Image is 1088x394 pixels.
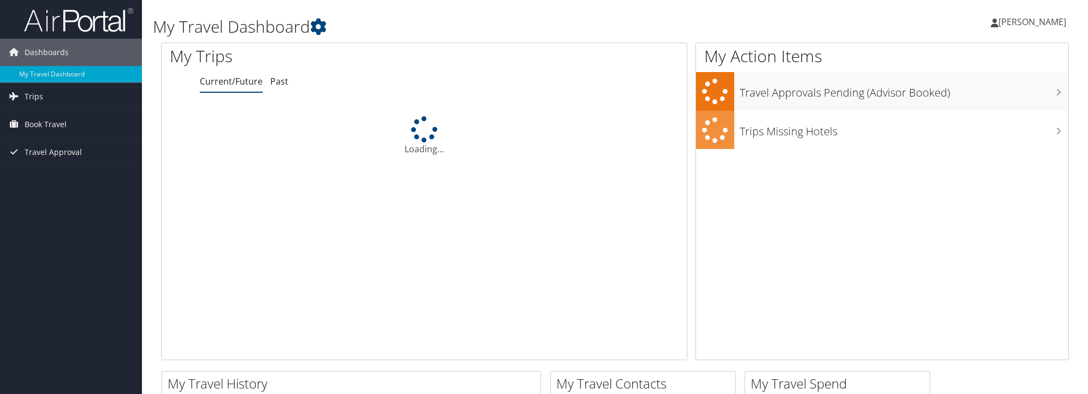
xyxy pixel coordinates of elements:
span: Trips [25,83,43,110]
span: Travel Approval [25,139,82,166]
h1: My Trips [170,45,460,68]
h3: Trips Missing Hotels [740,118,1068,139]
h1: My Action Items [696,45,1068,68]
a: Past [270,75,288,87]
span: [PERSON_NAME] [998,16,1066,28]
h2: My Travel Spend [751,374,930,393]
h2: My Travel History [168,374,540,393]
a: Trips Missing Hotels [696,111,1068,150]
a: [PERSON_NAME] [991,5,1077,38]
a: Current/Future [200,75,263,87]
a: Travel Approvals Pending (Advisor Booked) [696,72,1068,111]
h2: My Travel Contacts [556,374,735,393]
div: Loading... [162,116,687,156]
span: Dashboards [25,39,69,66]
h1: My Travel Dashboard [153,15,769,38]
img: airportal-logo.png [24,7,133,33]
span: Book Travel [25,111,67,138]
h3: Travel Approvals Pending (Advisor Booked) [740,80,1068,100]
